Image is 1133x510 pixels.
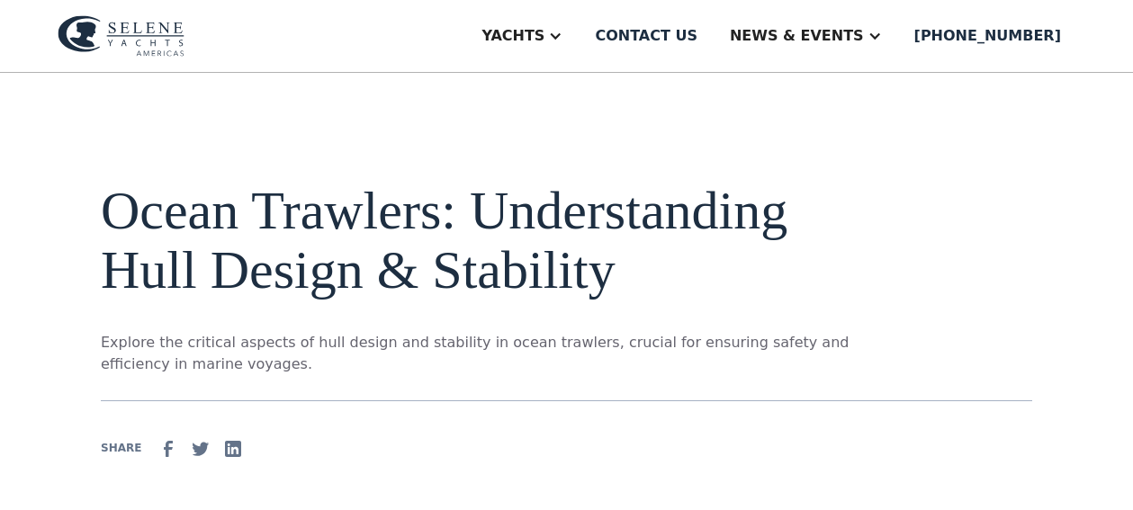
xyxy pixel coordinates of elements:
[101,440,141,456] div: SHARE
[190,438,211,460] img: Twitter
[730,25,864,47] div: News & EVENTS
[101,332,850,375] p: Explore the critical aspects of hull design and stability in ocean trawlers, crucial for ensuring...
[481,25,544,47] div: Yachts
[222,438,244,460] img: Linkedin
[595,25,697,47] div: Contact us
[58,15,184,57] img: logo
[101,181,850,300] h1: Ocean Trawlers: Understanding Hull Design & Stability
[914,25,1061,47] div: [PHONE_NUMBER]
[157,438,179,460] img: facebook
